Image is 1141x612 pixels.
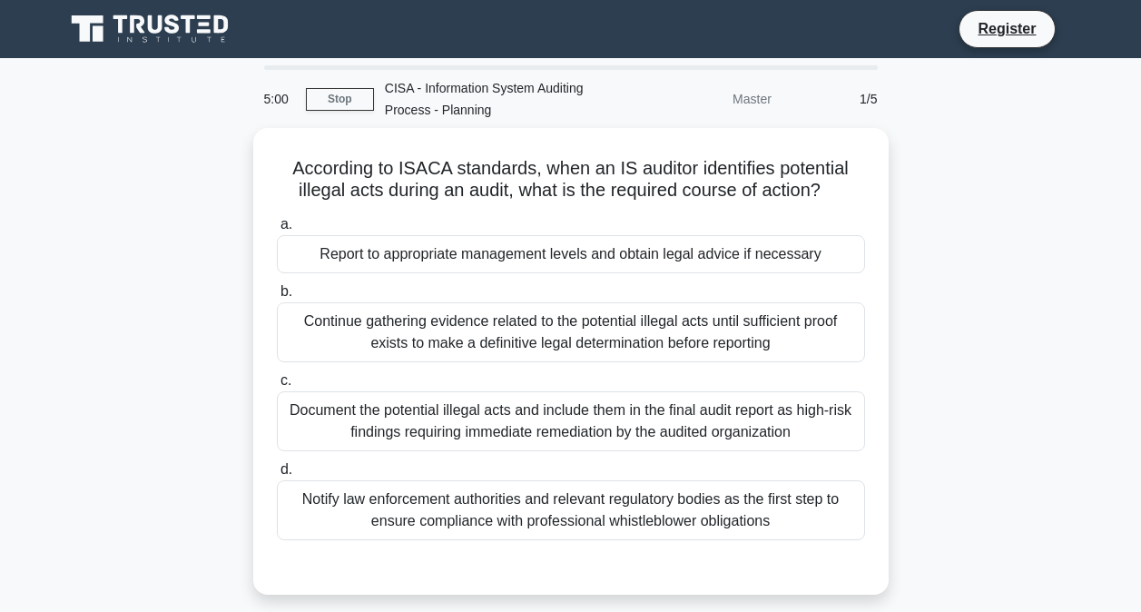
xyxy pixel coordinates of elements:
[280,461,292,477] span: d.
[306,88,374,111] a: Stop
[782,81,889,117] div: 1/5
[967,17,1047,40] a: Register
[624,81,782,117] div: Master
[277,235,865,273] div: Report to appropriate management levels and obtain legal advice if necessary
[253,81,306,117] div: 5:00
[280,216,292,232] span: a.
[275,157,867,202] h5: According to ISACA standards, when an IS auditor identifies potential illegal acts during an audi...
[277,302,865,362] div: Continue gathering evidence related to the potential illegal acts until sufficient proof exists t...
[280,372,291,388] span: c.
[277,480,865,540] div: Notify law enforcement authorities and relevant regulatory bodies as the first step to ensure com...
[277,391,865,451] div: Document the potential illegal acts and include them in the final audit report as high-risk findi...
[374,70,624,128] div: CISA - Information System Auditing Process - Planning
[280,283,292,299] span: b.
